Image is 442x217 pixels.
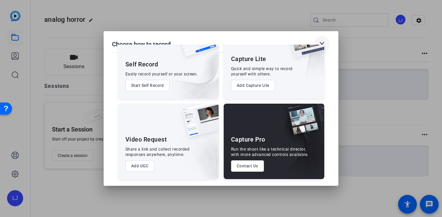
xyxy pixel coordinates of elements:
div: Video Request [125,135,167,144]
div: Capture Lite [231,55,266,63]
div: Run the shoot like a technical director, with more advanced controls available. [231,147,309,157]
div: Easily record yourself or your screen. [125,71,198,77]
mat-icon: close [318,40,326,48]
img: capture-pro.png [280,104,324,145]
img: embarkstudio-self-record.png [160,38,219,99]
img: embarkstudio-capture-pro.png [275,112,324,179]
div: Self Record [125,60,158,68]
h1: Choose how to record [112,40,171,48]
div: Quick and simple way to record yourself with others. [231,66,293,77]
button: Add UGC [125,160,155,172]
div: Capture Pro [231,135,265,144]
button: Contact Us [231,160,264,172]
div: Share a link and collect recorded responses anywhere, anytime. [125,147,190,157]
button: Start Self Record [125,80,170,91]
img: embarkstudio-capture-lite.png [264,23,324,90]
img: embarkstudio-ugc-content.png [180,124,219,179]
button: Add Capture Lite [231,80,275,91]
img: ugc-content.png [177,104,219,144]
